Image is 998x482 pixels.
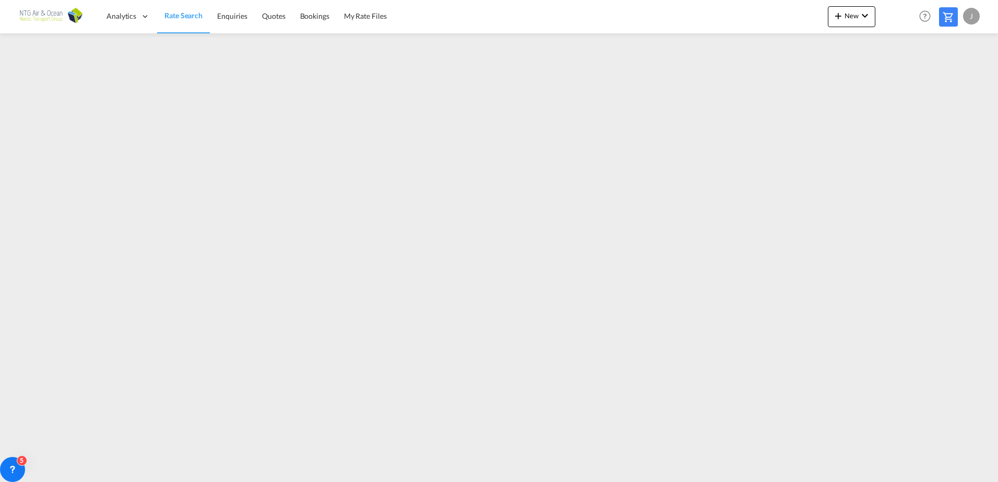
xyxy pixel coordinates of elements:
[916,7,934,25] span: Help
[832,9,845,22] md-icon: icon-plus 400-fg
[828,6,875,27] button: icon-plus 400-fgNewicon-chevron-down
[344,11,387,20] span: My Rate Files
[106,11,136,21] span: Analytics
[832,11,871,20] span: New
[300,11,329,20] span: Bookings
[262,11,285,20] span: Quotes
[963,8,980,25] div: J
[859,9,871,22] md-icon: icon-chevron-down
[916,7,939,26] div: Help
[217,11,247,20] span: Enquiries
[164,11,203,20] span: Rate Search
[16,5,86,28] img: e656f910b01211ecad38b5b032e214e6.png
